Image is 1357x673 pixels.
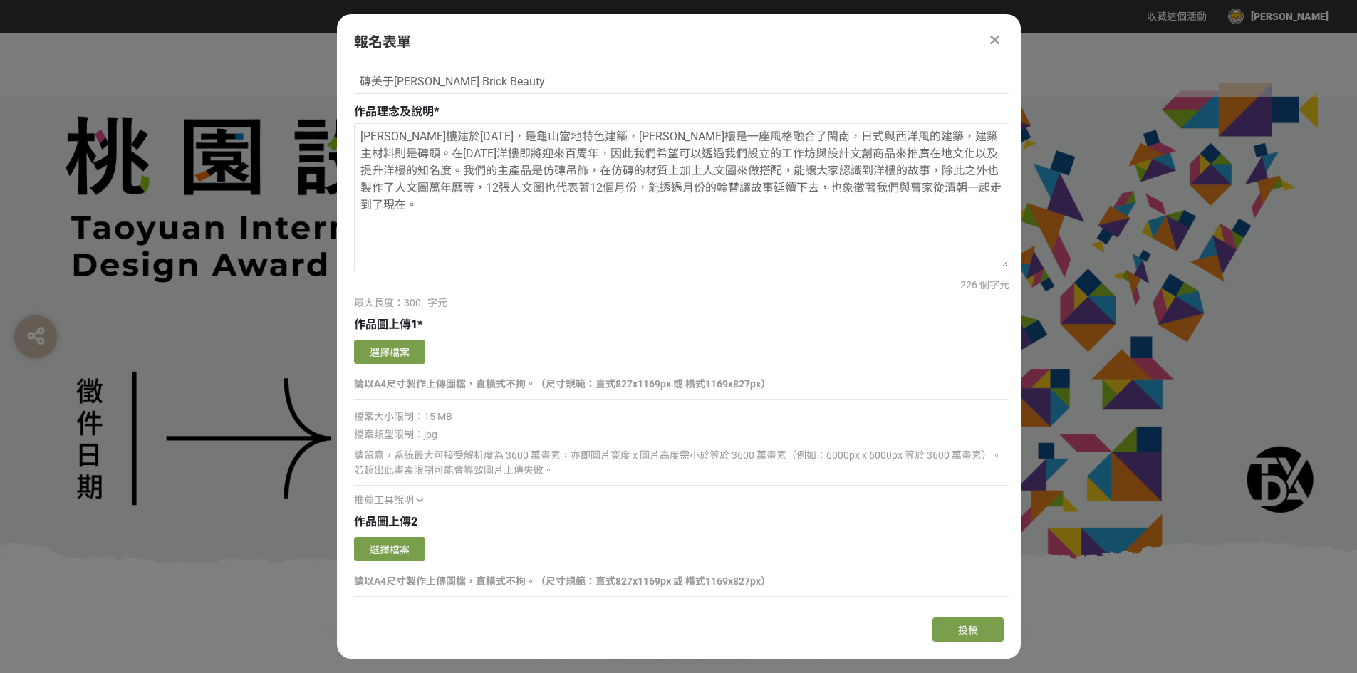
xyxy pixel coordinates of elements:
span: 檔案類型限制：jpg [354,429,437,440]
span: 報名表單 [354,33,411,51]
strong: 請以A4尺寸製作上傳圖檔，直橫式不拘。（尺寸規範：直式827x1169px 或 橫式1169x827px） [354,575,771,587]
button: 選擇檔案 [354,340,425,364]
span: 226 個字元 [960,279,1009,291]
span: 收藏這個活動 [1147,11,1207,22]
h1: 2025桃園設計獎 [323,563,1035,597]
span: 投稿 [958,625,978,636]
span: 最大長度：300 字元 [354,297,447,308]
span: 作品圖上傳2 [354,515,417,528]
span: 檔案大小限制：15 MB [354,411,452,422]
span: 作品理念及說明 [354,105,434,118]
button: 選擇檔案 [354,537,425,561]
span: 作品圖上傳1 [354,318,417,331]
div: 請留意，系統最大可接受解析度為 3600 萬畫素，亦即圖片寬度 x 圖片高度需小於等於 3600 萬畫素（例如：6000px x 6000px 等於 3600 萬畫素）。若超出此畫素限制可能會導... [354,448,1009,478]
button: 投稿 [932,617,1004,642]
span: 推薦工具說明 [354,494,414,506]
strong: 請以A4尺寸製作上傳圖檔，直橫式不拘。（尺寸規範：直式827x1169px 或 橫式1169x827px） [354,378,771,390]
